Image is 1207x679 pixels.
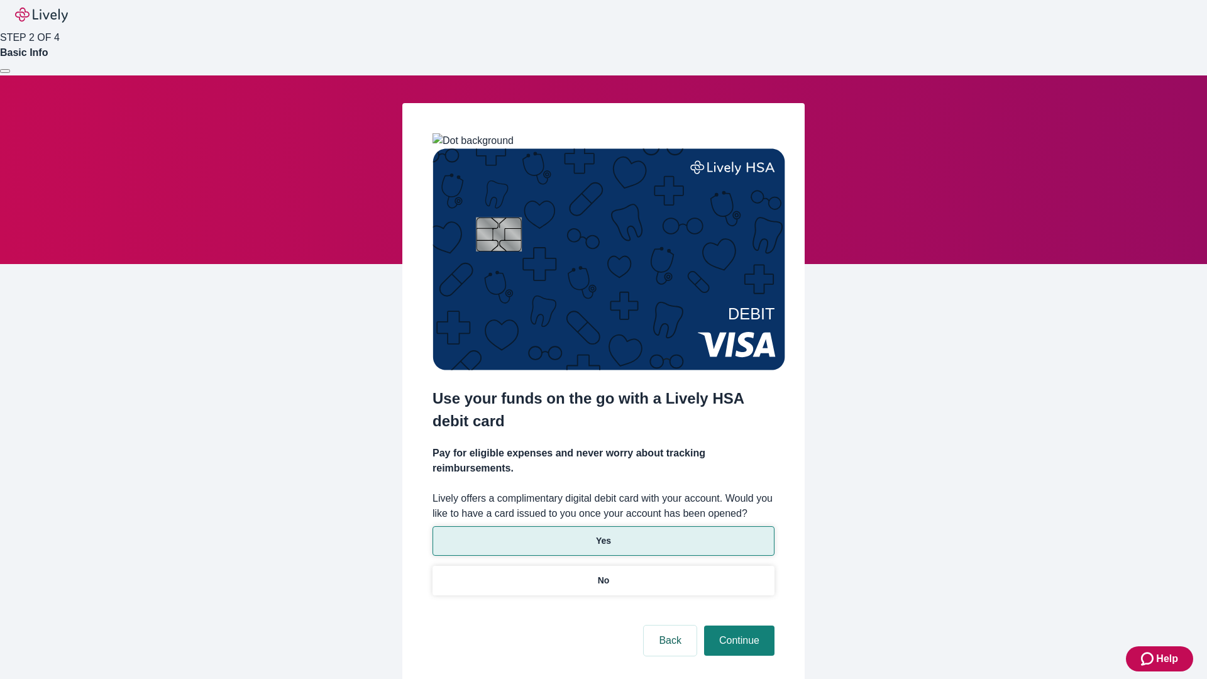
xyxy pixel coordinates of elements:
[433,526,774,556] button: Yes
[704,626,774,656] button: Continue
[433,387,774,433] h2: Use your funds on the go with a Lively HSA debit card
[433,491,774,521] label: Lively offers a complimentary digital debit card with your account. Would you like to have a card...
[1156,651,1178,666] span: Help
[598,574,610,587] p: No
[644,626,697,656] button: Back
[433,148,785,370] img: Debit card
[433,133,514,148] img: Dot background
[433,566,774,595] button: No
[1126,646,1193,671] button: Zendesk support iconHelp
[1141,651,1156,666] svg: Zendesk support icon
[15,8,68,23] img: Lively
[596,534,611,548] p: Yes
[433,446,774,476] h4: Pay for eligible expenses and never worry about tracking reimbursements.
